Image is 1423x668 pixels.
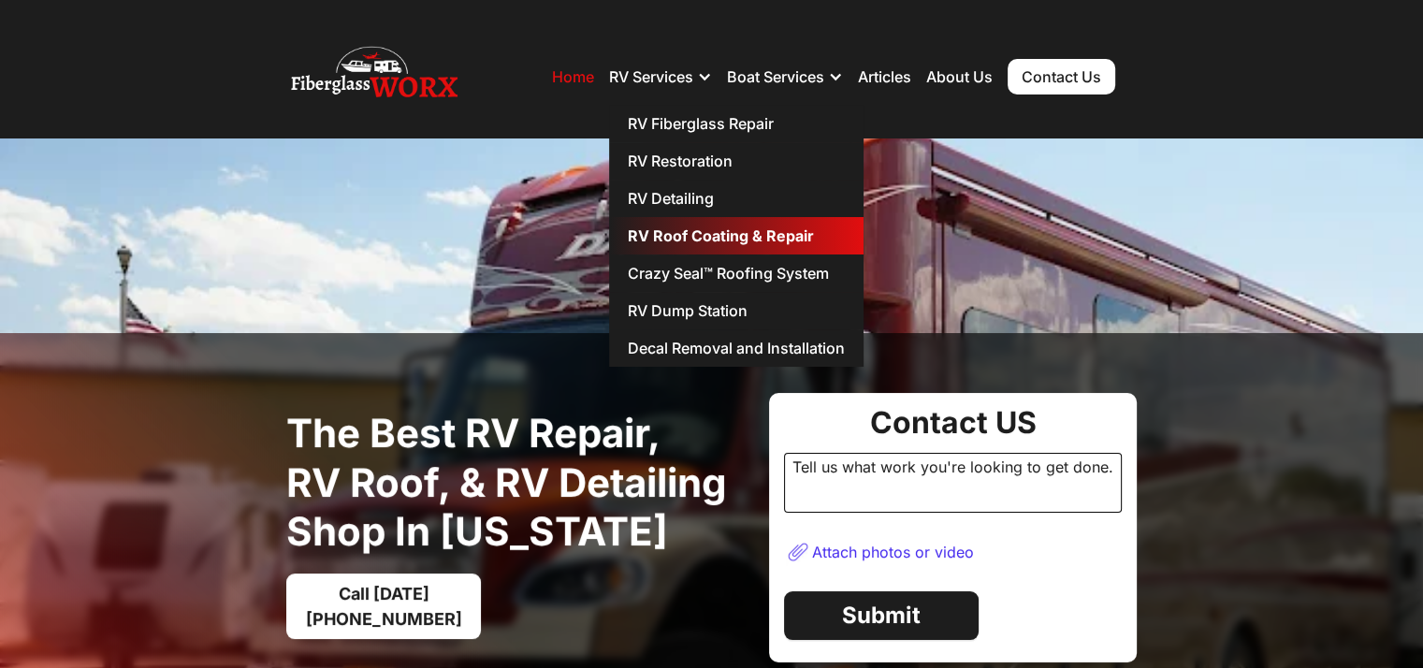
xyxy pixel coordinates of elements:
[812,543,974,561] div: Attach photos or video
[291,39,457,114] img: Fiberglass WorX – RV Repair, RV Roof & RV Detailing
[552,67,594,86] a: Home
[286,409,754,557] h1: The best RV Repair, RV Roof, & RV Detailing Shop in [US_STATE]
[784,453,1122,513] div: Tell us what work you're looking to get done.
[609,217,864,254] a: RV Roof Coating & Repair
[727,67,824,86] div: Boat Services
[1008,59,1115,94] a: Contact Us
[609,142,864,180] a: RV Restoration
[784,591,979,640] a: Submit
[727,49,843,105] div: Boat Services
[609,329,864,367] a: Decal Removal and Installation
[609,105,864,367] nav: RV Services
[609,254,864,292] a: Crazy Seal™ Roofing System
[609,292,864,329] a: RV Dump Station
[926,67,993,86] a: About Us
[858,67,911,86] a: Articles
[286,574,481,639] a: Call [DATE][PHONE_NUMBER]
[609,67,693,86] div: RV Services
[784,408,1122,438] div: Contact US
[609,49,712,105] div: RV Services
[609,105,864,142] a: RV Fiberglass Repair
[609,180,864,217] a: RV Detailing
